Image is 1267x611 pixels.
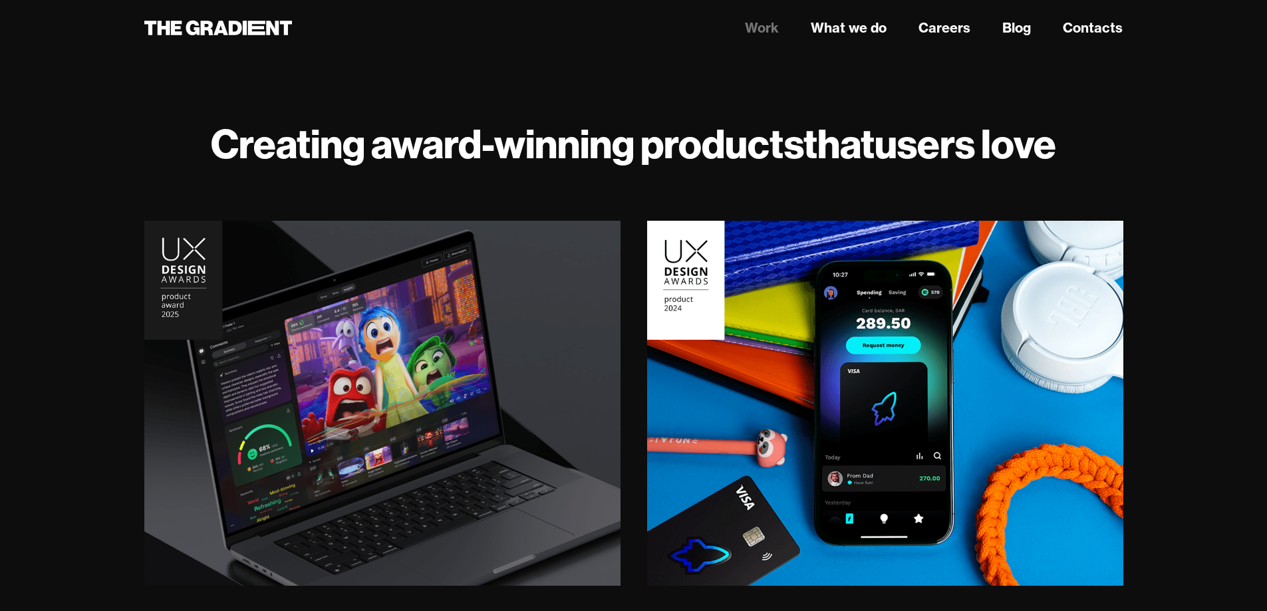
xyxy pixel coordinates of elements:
strong: that [803,118,875,169]
a: Blog [1002,18,1031,38]
h1: Creating award-winning products users love [144,120,1123,168]
a: Careers [918,18,970,38]
a: Contacts [1063,18,1123,38]
a: Work [745,18,779,38]
a: What we do [811,18,887,38]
